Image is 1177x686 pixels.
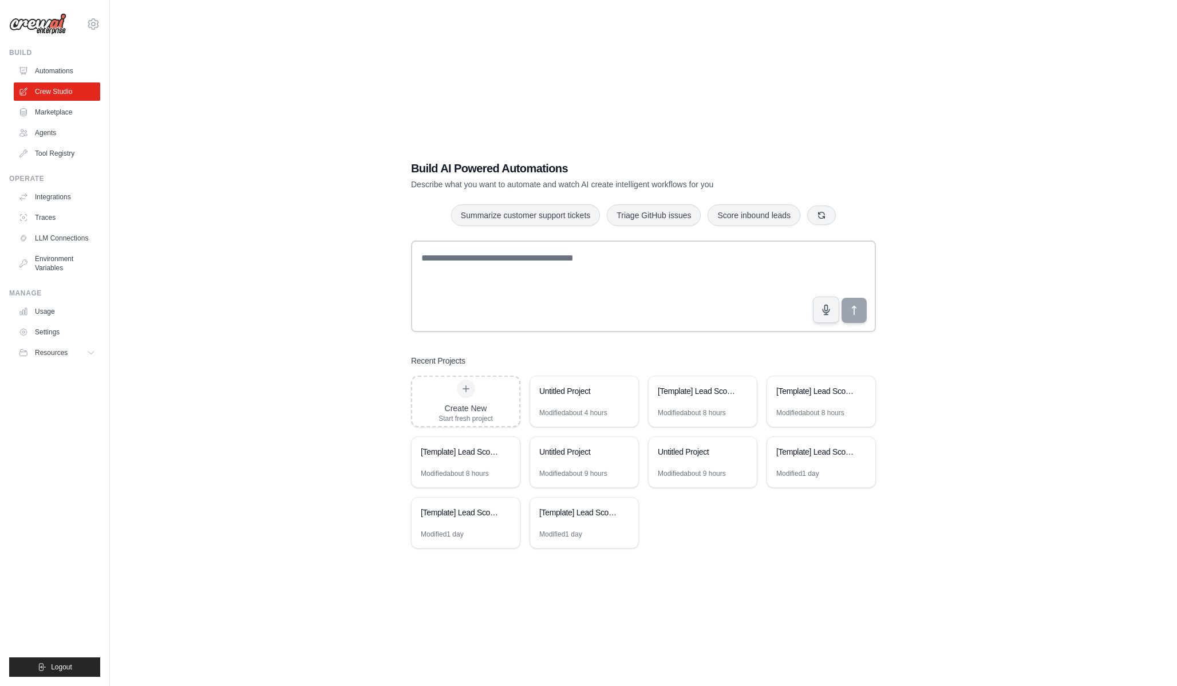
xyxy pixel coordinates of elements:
div: Modified about 8 hours [421,469,489,478]
div: Modified about 8 hours [658,408,726,417]
div: Modified about 8 hours [776,408,844,417]
div: Untitled Project [658,446,736,458]
button: Click to speak your automation idea [813,297,839,323]
button: Triage GitHub issues [607,204,701,226]
div: Modified 1 day [776,469,819,478]
span: Resources [35,348,68,357]
div: Modified 1 day [539,530,582,539]
a: Environment Variables [14,250,100,277]
a: Marketplace [14,103,100,121]
a: Traces [14,208,100,227]
div: [Template] Lead Scoring and Strategy Crew [658,385,736,397]
a: Integrations [14,188,100,206]
a: Crew Studio [14,82,100,101]
span: Logout [51,663,72,672]
a: Tool Registry [14,144,100,163]
button: Get new suggestions [807,206,836,225]
div: Modified about 4 hours [539,408,607,417]
button: Logout [9,657,100,677]
button: Resources [14,344,100,362]
div: Create New [439,403,493,414]
button: Score inbound leads [708,204,800,226]
button: Summarize customer support tickets [451,204,600,226]
div: Start fresh project [439,414,493,423]
p: Describe what you want to automate and watch AI create intelligent workflows for you [411,179,796,190]
img: Logo [9,13,66,35]
div: Operate [9,174,100,183]
a: Usage [14,302,100,321]
a: LLM Connections [14,229,100,247]
div: Untitled Project [539,385,618,397]
div: [Template] Lead Scoring and Strategy Crew [776,385,855,397]
h3: Recent Projects [411,355,465,366]
div: [Template] Lead Scoring and Strategy Crew [776,446,855,458]
a: Automations [14,62,100,80]
div: [Template] Lead Scoring and Strategy Crew [421,507,499,518]
h1: Build AI Powered Automations [411,160,796,176]
div: [Template] Lead Scoring and Strategy Crew [421,446,499,458]
div: Manage [9,289,100,298]
a: Agents [14,124,100,142]
div: [Template] Lead Scoring and Strategy Crew [539,507,618,518]
a: Settings [14,323,100,341]
div: Modified about 9 hours [539,469,607,478]
div: Modified about 9 hours [658,469,726,478]
div: Build [9,48,100,57]
div: Modified 1 day [421,530,464,539]
div: Untitled Project [539,446,618,458]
